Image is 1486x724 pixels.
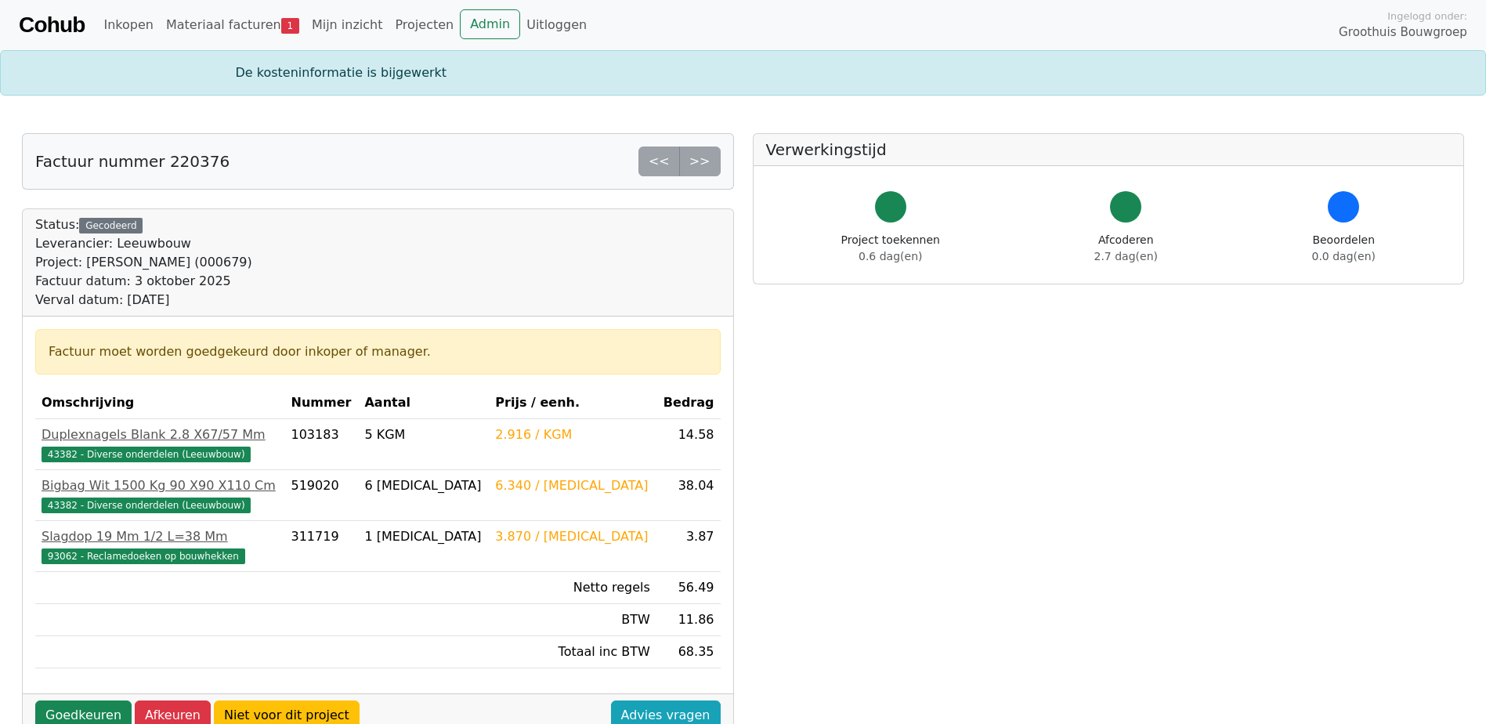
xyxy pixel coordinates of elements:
span: 1 [281,18,299,34]
th: Aantal [358,387,489,419]
span: Groothuis Bouwgroep [1339,24,1467,42]
th: Prijs / eenh. [489,387,656,419]
div: Duplexnagels Blank 2.8 X67/57 Mm [42,425,279,444]
th: Nummer [285,387,359,419]
div: 6 [MEDICAL_DATA] [364,476,483,495]
div: Status: [35,215,252,310]
span: Ingelogd onder: [1387,9,1467,24]
a: Mijn inzicht [306,9,389,41]
a: Materiaal facturen1 [160,9,306,41]
td: BTW [489,604,656,636]
td: 14.58 [656,419,721,470]
a: Projecten [389,9,460,41]
div: Bigbag Wit 1500 Kg 90 X90 X110 Cm [42,476,279,495]
div: De kosteninformatie is bijgewerkt [226,63,1260,82]
div: 1 [MEDICAL_DATA] [364,527,483,546]
td: Totaal inc BTW [489,636,656,668]
div: Gecodeerd [79,218,143,233]
div: Factuur moet worden goedgekeurd door inkoper of manager. [49,342,707,361]
a: Bigbag Wit 1500 Kg 90 X90 X110 Cm43382 - Diverse onderdelen (Leeuwbouw) [42,476,279,514]
div: Leverancier: Leeuwbouw [35,234,252,253]
div: 3.870 / [MEDICAL_DATA] [495,527,650,546]
div: Project: [PERSON_NAME] (000679) [35,253,252,272]
td: 68.35 [656,636,721,668]
span: 93062 - Reclamedoeken op bouwhekken [42,548,245,564]
td: 311719 [285,521,359,572]
div: 6.340 / [MEDICAL_DATA] [495,476,650,495]
td: 56.49 [656,572,721,604]
td: 3.87 [656,521,721,572]
span: 2.7 dag(en) [1094,250,1158,262]
div: Factuur datum: 3 oktober 2025 [35,272,252,291]
div: Project toekennen [841,232,940,265]
span: 0.0 dag(en) [1312,250,1376,262]
a: Duplexnagels Blank 2.8 X67/57 Mm43382 - Diverse onderdelen (Leeuwbouw) [42,425,279,463]
td: 11.86 [656,604,721,636]
td: 519020 [285,470,359,521]
h5: Factuur nummer 220376 [35,152,230,171]
a: Admin [460,9,520,39]
div: Slagdop 19 Mm 1/2 L=38 Mm [42,527,279,546]
a: Cohub [19,6,85,44]
a: Uitloggen [520,9,593,41]
th: Bedrag [656,387,721,419]
div: Verval datum: [DATE] [35,291,252,310]
td: 103183 [285,419,359,470]
a: Slagdop 19 Mm 1/2 L=38 Mm93062 - Reclamedoeken op bouwhekken [42,527,279,565]
div: Afcoderen [1094,232,1158,265]
div: Beoordelen [1312,232,1376,265]
span: 0.6 dag(en) [859,250,922,262]
th: Omschrijving [35,387,285,419]
span: 43382 - Diverse onderdelen (Leeuwbouw) [42,498,251,513]
div: 2.916 / KGM [495,425,650,444]
a: Inkopen [97,9,159,41]
h5: Verwerkingstijd [766,140,1452,159]
td: Netto regels [489,572,656,604]
span: 43382 - Diverse onderdelen (Leeuwbouw) [42,447,251,462]
td: 38.04 [656,470,721,521]
div: 5 KGM [364,425,483,444]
